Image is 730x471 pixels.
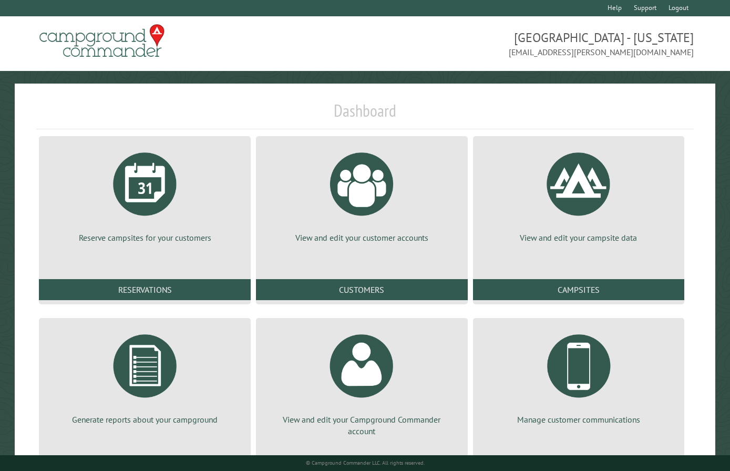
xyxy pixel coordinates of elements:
a: View and edit your campsite data [486,145,672,243]
p: Generate reports about your campground [52,414,238,425]
p: Manage customer communications [486,414,672,425]
span: [GEOGRAPHIC_DATA] - [US_STATE] [EMAIL_ADDRESS][PERSON_NAME][DOMAIN_NAME] [365,29,694,58]
img: Campground Commander [36,21,168,62]
p: View and edit your customer accounts [269,232,455,243]
p: Reserve campsites for your customers [52,232,238,243]
a: View and edit your customer accounts [269,145,455,243]
h1: Dashboard [36,100,693,129]
a: Reservations [39,279,251,300]
p: View and edit your Campground Commander account [269,414,455,437]
a: Campsites [473,279,685,300]
a: Manage customer communications [486,326,672,425]
small: © Campground Commander LLC. All rights reserved. [306,459,425,466]
a: Generate reports about your campground [52,326,238,425]
a: View and edit your Campground Commander account [269,326,455,437]
p: View and edit your campsite data [486,232,672,243]
a: Customers [256,279,468,300]
a: Reserve campsites for your customers [52,145,238,243]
